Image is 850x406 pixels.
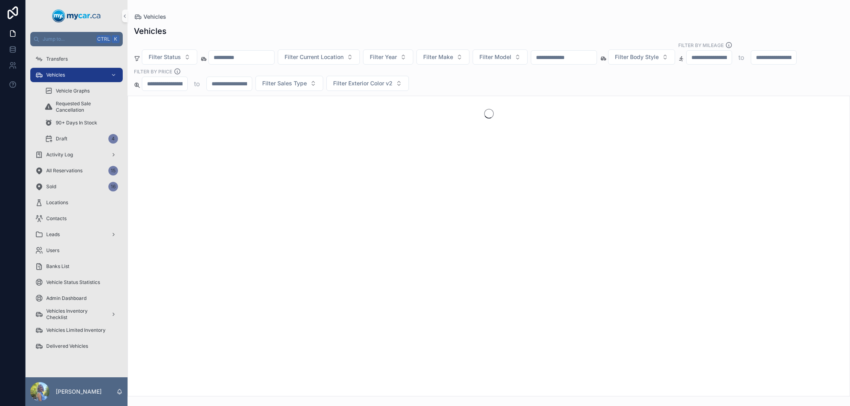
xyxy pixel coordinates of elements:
a: Vehicles [30,68,123,82]
a: Sold16 [30,179,123,194]
a: Users [30,243,123,258]
a: Leads [30,227,123,242]
span: Users [46,247,59,254]
div: 15 [108,166,118,175]
span: Filter Make [423,53,453,61]
span: Filter Model [479,53,511,61]
span: Sold [46,183,56,190]
span: Transfers [46,56,68,62]
span: Filter Exterior Color v2 [333,79,393,87]
span: Leads [46,231,60,238]
div: 16 [108,182,118,191]
span: Filter Current Location [285,53,344,61]
span: Vehicles [46,72,65,78]
a: Vehicle Graphs [40,84,123,98]
span: Vehicles Limited Inventory [46,327,106,333]
a: All Reservations15 [30,164,123,178]
div: scrollable content [26,46,128,364]
span: Draft [56,136,67,142]
a: Admin Dashboard [30,291,123,305]
button: Select Button [142,49,197,65]
a: Draft4 [40,132,123,146]
a: Vehicles Limited Inventory [30,323,123,337]
span: Filter Sales Type [262,79,307,87]
span: Jump to... [43,36,93,42]
span: All Reservations [46,168,82,174]
label: FILTER BY PRICE [134,68,172,75]
h1: Vehicles [134,26,167,37]
a: Delivered Vehicles [30,339,123,353]
a: Banks List [30,259,123,274]
button: Select Button [608,49,675,65]
button: Jump to...CtrlK [30,32,123,46]
a: Contacts [30,211,123,226]
span: Vehicle Graphs [56,88,90,94]
span: Ctrl [96,35,111,43]
button: Select Button [255,76,323,91]
span: Contacts [46,215,67,222]
span: K [112,36,119,42]
span: Banks List [46,263,69,270]
img: App logo [52,10,101,22]
a: Vehicles Inventory Checklist [30,307,123,321]
a: Vehicles [134,13,166,21]
span: Delivered Vehicles [46,343,88,349]
span: Vehicles [143,13,166,21]
div: 4 [108,134,118,144]
button: Select Button [278,49,360,65]
button: Select Button [326,76,409,91]
p: [PERSON_NAME] [56,388,102,396]
button: Select Button [473,49,528,65]
a: Vehicle Status Statistics [30,275,123,290]
span: Admin Dashboard [46,295,86,302]
span: Vehicles Inventory Checklist [46,308,104,321]
span: Vehicle Status Statistics [46,279,100,286]
a: Requested Sale Cancellation [40,100,123,114]
p: to [738,53,744,62]
button: Select Button [416,49,469,65]
a: Activity Log [30,148,123,162]
button: Select Button [363,49,413,65]
span: Locations [46,199,68,206]
span: Filter Status [149,53,181,61]
label: Filter By Mileage [678,41,724,49]
a: Transfers [30,52,123,66]
span: Filter Body Style [615,53,659,61]
a: 90+ Days In Stock [40,116,123,130]
span: Activity Log [46,152,73,158]
p: to [194,79,200,89]
span: Requested Sale Cancellation [56,101,115,113]
span: 90+ Days In Stock [56,120,97,126]
span: Filter Year [370,53,397,61]
a: Locations [30,195,123,210]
